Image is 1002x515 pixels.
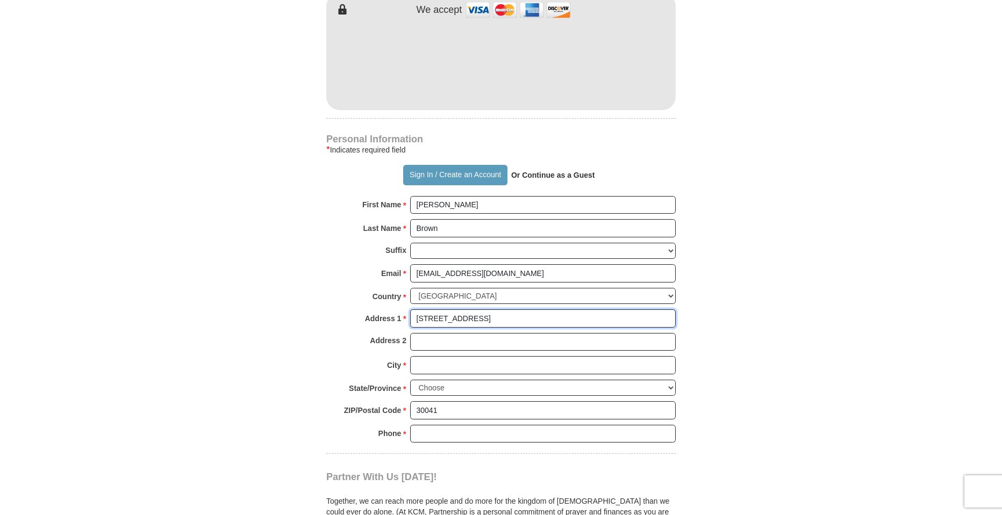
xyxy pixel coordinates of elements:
[381,266,401,281] strong: Email
[326,472,437,482] span: Partner With Us [DATE]!
[363,221,402,236] strong: Last Name
[349,381,401,396] strong: State/Province
[370,333,406,348] strong: Address 2
[387,358,401,373] strong: City
[344,403,402,418] strong: ZIP/Postal Code
[362,197,401,212] strong: First Name
[378,426,402,441] strong: Phone
[326,143,676,156] div: Indicates required field
[373,289,402,304] strong: Country
[326,135,676,143] h4: Personal Information
[511,171,595,179] strong: Or Continue as a Guest
[385,243,406,258] strong: Suffix
[403,165,507,185] button: Sign In / Create an Account
[417,4,462,16] h4: We accept
[365,311,402,326] strong: Address 1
